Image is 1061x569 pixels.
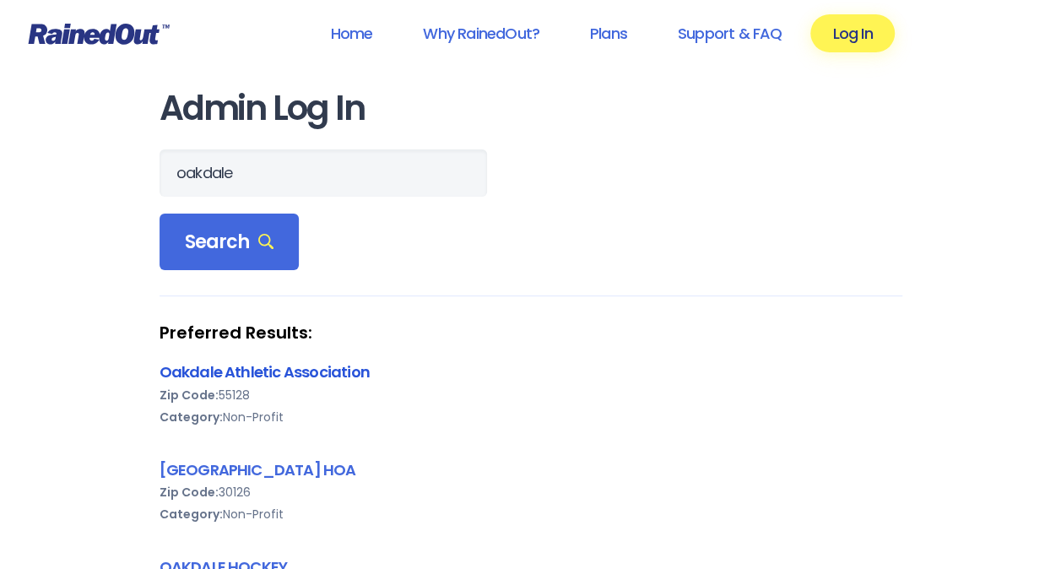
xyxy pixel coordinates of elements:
b: Category: [160,506,223,523]
div: 30126 [160,481,902,503]
b: Zip Code: [160,387,219,404]
div: 55128 [160,384,902,406]
span: Search [185,230,274,254]
strong: Preferred Results: [160,322,902,344]
a: Why RainedOut? [401,14,561,52]
div: Non-Profit [160,406,902,428]
h1: Admin Log In [160,89,902,127]
a: Plans [568,14,649,52]
a: Log In [810,14,894,52]
div: Search [160,214,300,271]
div: [GEOGRAPHIC_DATA] HOA [160,458,902,481]
b: Zip Code: [160,484,219,501]
a: Oakdale Athletic Association [160,361,370,382]
a: Support & FAQ [656,14,804,52]
div: Non-Profit [160,503,902,525]
a: [GEOGRAPHIC_DATA] HOA [160,459,356,480]
b: Category: [160,409,223,425]
input: Search Orgs… [160,149,487,197]
a: Home [308,14,394,52]
div: Oakdale Athletic Association [160,360,902,383]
